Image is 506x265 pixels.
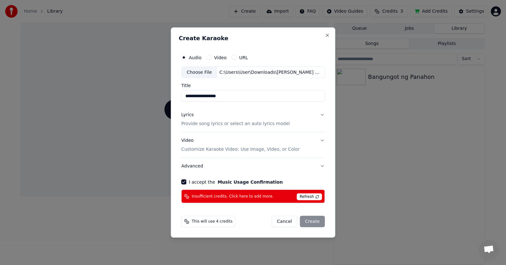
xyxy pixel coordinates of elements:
[181,132,325,158] button: VideoCustomize Karaoke Video: Use Image, Video, or Color
[192,219,232,224] span: This will use 4 credits
[179,35,327,41] h2: Create Karaoke
[217,69,324,75] div: C:\Users\User\Downloads\[PERSON_NAME] Gold Anthem.mp3
[192,194,274,199] span: Insufficient credits. Click here to add more.
[181,112,194,118] div: Lyrics
[181,83,325,88] label: Title
[189,55,201,60] label: Audio
[181,158,325,174] button: Advanced
[297,193,322,200] span: Refresh
[272,216,297,227] button: Cancel
[214,55,226,60] label: Video
[182,66,217,78] div: Choose File
[181,107,325,132] button: LyricsProvide song lyrics or select an auto lyrics model
[181,121,290,127] p: Provide song lyrics or select an auto lyrics model
[239,55,248,60] label: URL
[218,180,283,184] button: I accept the
[181,146,299,153] p: Customize Karaoke Video: Use Image, Video, or Color
[189,180,283,184] label: I accept the
[181,137,299,153] div: Video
